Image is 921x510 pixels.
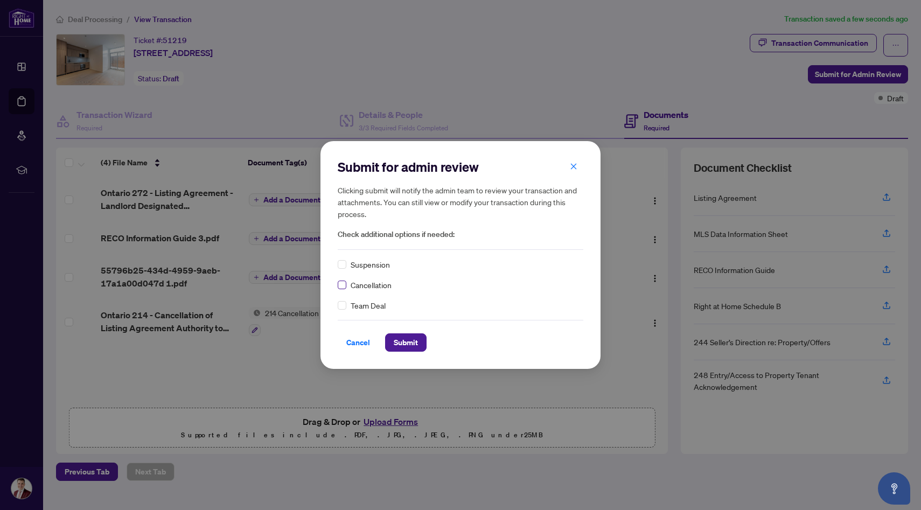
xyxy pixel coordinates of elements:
[351,279,392,291] span: Cancellation
[878,472,910,505] button: Open asap
[338,333,379,352] button: Cancel
[338,228,583,241] span: Check additional options if needed:
[346,334,370,351] span: Cancel
[338,184,583,220] h5: Clicking submit will notify the admin team to review your transaction and attachments. You can st...
[394,334,418,351] span: Submit
[338,158,583,176] h2: Submit for admin review
[570,163,577,170] span: close
[351,299,386,311] span: Team Deal
[385,333,427,352] button: Submit
[351,259,390,270] span: Suspension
